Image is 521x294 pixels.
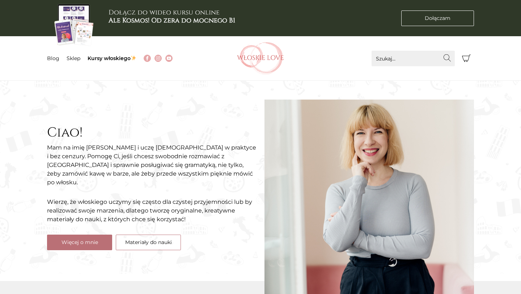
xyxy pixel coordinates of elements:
[401,10,474,26] a: Dołączam
[116,235,181,250] a: Materiały do nauki
[109,9,235,24] h3: Dołącz do wideo kursu online
[237,42,284,75] img: Włoskielove
[47,198,257,224] p: Wierzę, że włoskiego uczymy się często dla czystej przyjemności lub by realizować swoje marzenia,...
[47,143,257,187] p: Mam na imię [PERSON_NAME] i uczę [DEMOGRAPHIC_DATA] w praktyce i bez cenzury. Pomogę Ci, jeśli ch...
[47,55,59,62] a: Blog
[458,51,474,66] button: Koszyk
[47,235,112,250] a: Więcej o mnie
[372,51,455,66] input: Szukaj...
[67,55,80,62] a: Sklep
[88,55,136,62] a: Kursy włoskiego
[47,125,257,140] h2: Ciao!
[425,14,450,22] span: Dołączam
[131,55,136,60] img: ✨
[109,16,235,25] b: Ale Kosmos! Od zera do mocnego B1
